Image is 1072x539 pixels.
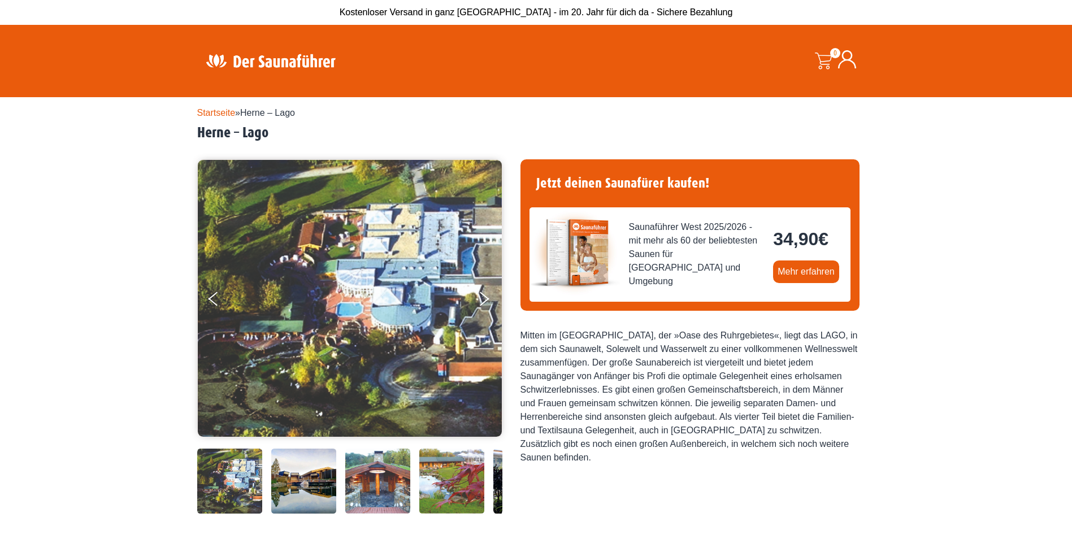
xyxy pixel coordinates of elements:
[478,287,506,315] button: Next
[197,108,295,118] span: »
[818,229,828,249] span: €
[340,7,733,17] span: Kostenloser Versand in ganz [GEOGRAPHIC_DATA] - im 20. Jahr für dich da - Sichere Bezahlung
[530,168,850,198] h4: Jetzt deinen Saunafürer kaufen!
[629,220,765,288] span: Saunaführer West 2025/2026 - mit mehr als 60 der beliebtesten Saunen für [GEOGRAPHIC_DATA] und Um...
[530,207,620,298] img: der-saunafuehrer-2025-west.jpg
[520,329,860,464] div: Mitten im [GEOGRAPHIC_DATA], der »Oase des Ruhrgebietes«, liegt das LAGO, in dem sich Saunawelt, ...
[209,287,237,315] button: Previous
[830,48,840,58] span: 0
[197,124,875,142] h2: Herne – Lago
[197,108,236,118] a: Startseite
[773,229,828,249] bdi: 34,90
[240,108,295,118] span: Herne – Lago
[773,260,839,283] a: Mehr erfahren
